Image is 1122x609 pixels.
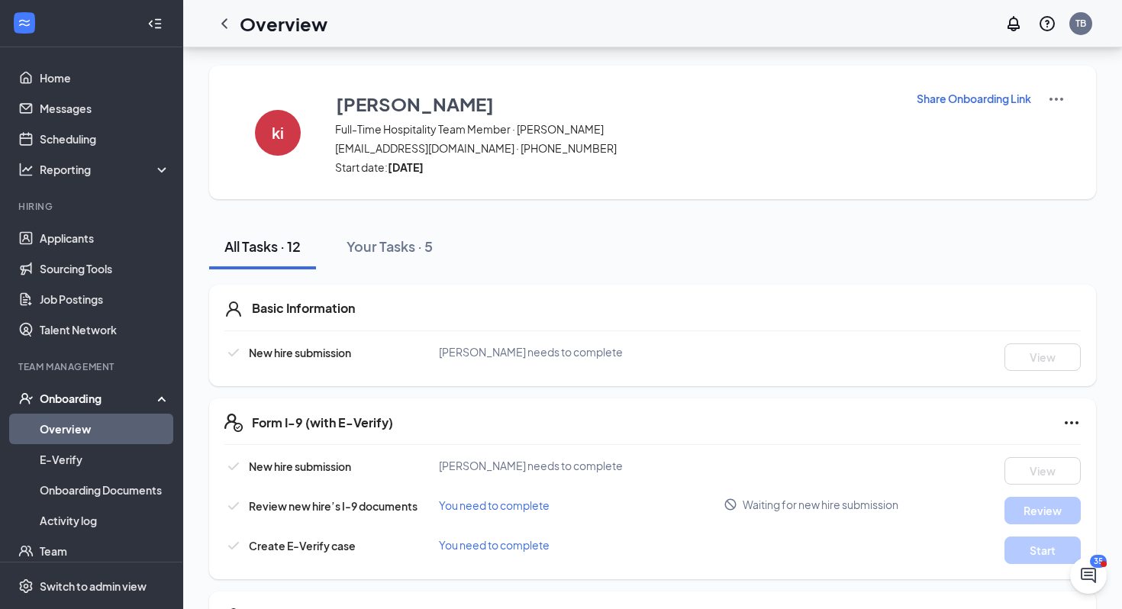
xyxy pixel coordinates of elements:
[224,300,243,318] svg: User
[224,414,243,432] svg: FormI9EVerifyIcon
[272,127,284,138] h4: ki
[40,314,170,345] a: Talent Network
[335,121,897,137] span: Full-Time Hospitality Team Member · [PERSON_NAME]
[439,538,550,552] span: You need to complete
[18,391,34,406] svg: UserCheck
[249,499,418,513] span: Review new hire’s I-9 documents
[743,497,898,512] span: Waiting for new hire submission
[249,346,351,359] span: New hire submission
[40,444,170,475] a: E-Verify
[1004,14,1023,33] svg: Notifications
[335,140,897,156] span: [EMAIL_ADDRESS][DOMAIN_NAME] · [PHONE_NUMBER]
[240,11,327,37] h1: Overview
[40,253,170,284] a: Sourcing Tools
[40,391,157,406] div: Onboarding
[17,15,32,31] svg: WorkstreamLogo
[1047,90,1066,108] img: More Actions
[215,14,234,33] svg: ChevronLeft
[224,497,243,515] svg: Checkmark
[40,93,170,124] a: Messages
[335,159,897,175] span: Start date:
[724,498,737,511] svg: Blocked
[347,237,433,256] div: Your Tasks · 5
[1004,343,1081,371] button: View
[1090,555,1107,568] div: 35
[224,343,243,362] svg: Checkmark
[388,160,424,174] strong: [DATE]
[240,90,316,175] button: ki
[252,414,393,431] h5: Form I-9 (with E-Verify)
[224,536,243,555] svg: Checkmark
[18,360,167,373] div: Team Management
[224,237,301,256] div: All Tasks · 12
[40,578,147,594] div: Switch to admin view
[40,505,170,536] a: Activity log
[18,578,34,594] svg: Settings
[40,414,170,444] a: Overview
[18,162,34,177] svg: Analysis
[1075,17,1086,30] div: TB
[18,200,167,213] div: Hiring
[40,475,170,505] a: Onboarding Documents
[439,459,623,472] span: [PERSON_NAME] needs to complete
[40,284,170,314] a: Job Postings
[40,63,170,93] a: Home
[1070,557,1107,594] iframe: Intercom live chat
[1004,536,1081,564] button: Start
[439,498,550,512] span: You need to complete
[40,162,171,177] div: Reporting
[439,345,623,359] span: [PERSON_NAME] needs to complete
[1038,14,1056,33] svg: QuestionInfo
[249,539,356,553] span: Create E-Verify case
[40,124,170,154] a: Scheduling
[1004,457,1081,485] button: View
[40,536,170,566] a: Team
[916,90,1032,107] button: Share Onboarding Link
[224,457,243,475] svg: Checkmark
[147,16,163,31] svg: Collapse
[252,300,355,317] h5: Basic Information
[336,91,494,117] h3: [PERSON_NAME]
[249,459,351,473] span: New hire submission
[335,90,897,118] button: [PERSON_NAME]
[917,91,1031,106] p: Share Onboarding Link
[1004,497,1081,524] button: Review
[40,223,170,253] a: Applicants
[1062,414,1081,432] svg: Ellipses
